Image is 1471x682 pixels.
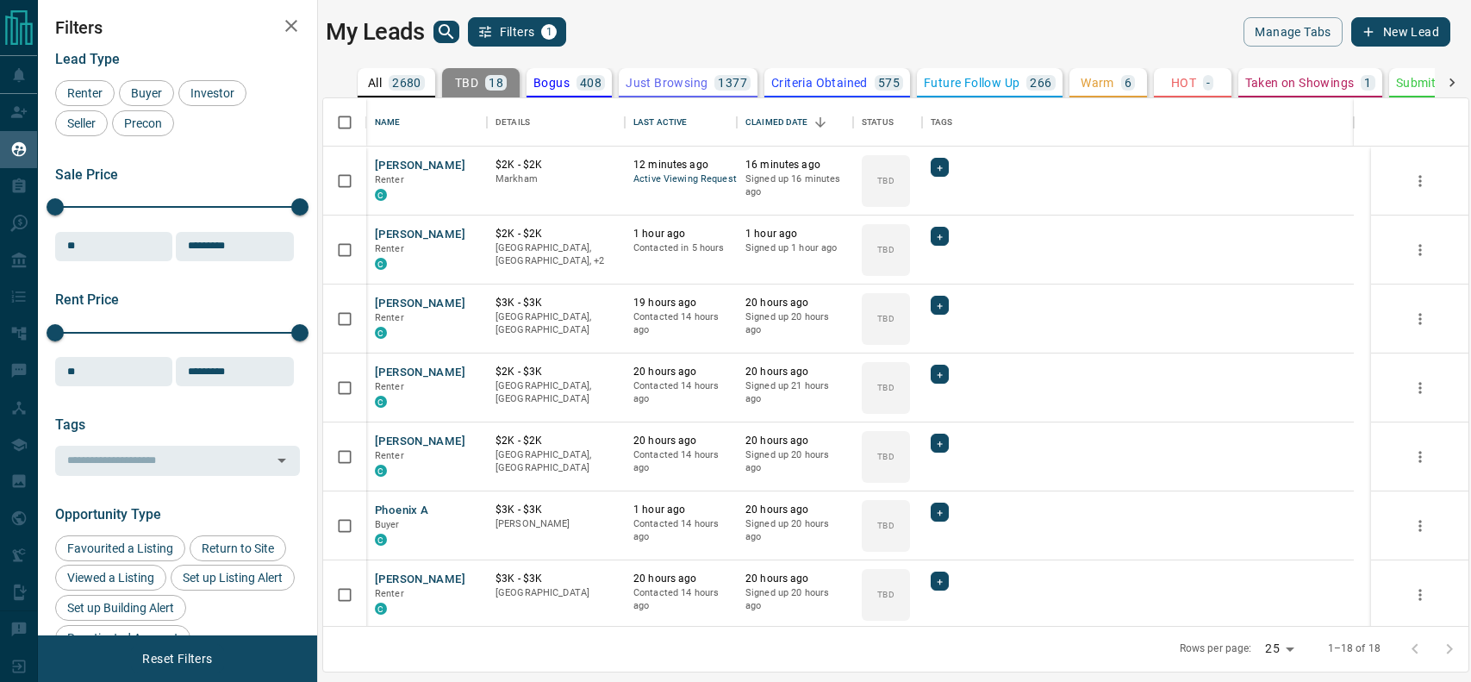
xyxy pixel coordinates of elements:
[937,297,943,314] span: +
[61,601,180,615] span: Set up Building Alert
[1364,77,1371,89] p: 1
[633,296,728,310] p: 19 hours ago
[745,434,845,448] p: 20 hours ago
[496,434,616,448] p: $2K - $2K
[877,519,894,532] p: TBD
[1407,444,1433,470] button: more
[61,541,179,555] span: Favourited a Listing
[877,450,894,463] p: TBD
[745,158,845,172] p: 16 minutes ago
[496,586,616,600] p: [GEOGRAPHIC_DATA]
[61,86,109,100] span: Renter
[633,586,728,613] p: Contacted 14 hours ago
[877,312,894,325] p: TBD
[1407,513,1433,539] button: more
[1328,641,1381,656] p: 1–18 of 18
[931,434,949,453] div: +
[931,296,949,315] div: +
[922,98,1354,147] div: Tags
[190,535,286,561] div: Return to Site
[1351,17,1450,47] button: New Lead
[112,110,174,136] div: Precon
[1407,306,1433,332] button: more
[375,450,404,461] span: Renter
[171,565,295,591] div: Set up Listing Alert
[533,77,570,89] p: Bogus
[433,21,459,43] button: search button
[745,586,845,613] p: Signed up 20 hours ago
[745,172,845,199] p: Signed up 16 minutes ago
[1125,77,1131,89] p: 6
[496,310,616,337] p: [GEOGRAPHIC_DATA], [GEOGRAPHIC_DATA]
[61,116,102,130] span: Seller
[496,448,616,475] p: [GEOGRAPHIC_DATA], [GEOGRAPHIC_DATA]
[55,625,190,651] div: Reactivated Account
[924,77,1019,89] p: Future Follow Up
[496,517,616,531] p: [PERSON_NAME]
[178,80,246,106] div: Investor
[392,77,421,89] p: 2680
[55,17,300,38] h2: Filters
[633,98,687,147] div: Last Active
[375,396,387,408] div: condos.ca
[877,381,894,394] p: TBD
[633,158,728,172] p: 12 minutes ago
[1081,77,1114,89] p: Warm
[1030,77,1051,89] p: 266
[745,517,845,544] p: Signed up 20 hours ago
[496,227,616,241] p: $2K - $2K
[633,379,728,406] p: Contacted 14 hours ago
[496,158,616,172] p: $2K - $2K
[368,77,382,89] p: All
[375,381,404,392] span: Renter
[61,571,160,585] span: Viewed a Listing
[745,365,845,379] p: 20 hours ago
[375,174,404,185] span: Renter
[931,572,949,591] div: +
[375,258,387,270] div: condos.ca
[937,228,943,245] span: +
[375,603,387,615] div: condos.ca
[633,434,728,448] p: 20 hours ago
[1171,77,1196,89] p: HOT
[633,365,728,379] p: 20 hours ago
[496,172,616,186] p: Markham
[375,158,465,174] button: [PERSON_NAME]
[1407,582,1433,608] button: more
[937,159,943,176] span: +
[633,572,728,586] p: 20 hours ago
[375,572,465,588] button: [PERSON_NAME]
[1243,17,1342,47] button: Manage Tabs
[878,77,900,89] p: 575
[1245,77,1355,89] p: Taken on Showings
[468,17,567,47] button: Filters1
[118,116,168,130] span: Precon
[633,448,728,475] p: Contacted 14 hours ago
[196,541,280,555] span: Return to Site
[745,296,845,310] p: 20 hours ago
[125,86,168,100] span: Buyer
[1407,237,1433,263] button: more
[375,243,404,254] span: Renter
[718,77,747,89] p: 1377
[937,573,943,590] span: +
[931,503,949,522] div: +
[745,227,845,241] p: 1 hour ago
[633,517,728,544] p: Contacted 14 hours ago
[496,296,616,310] p: $3K - $3K
[633,172,728,187] span: Active Viewing Request
[1407,375,1433,401] button: more
[633,227,728,241] p: 1 hour ago
[55,416,85,433] span: Tags
[375,296,465,312] button: [PERSON_NAME]
[55,535,185,561] div: Favourited a Listing
[745,98,808,147] div: Claimed Date
[1407,168,1433,194] button: more
[184,86,240,100] span: Investor
[131,644,223,673] button: Reset Filters
[375,327,387,339] div: condos.ca
[633,503,728,517] p: 1 hour ago
[745,379,845,406] p: Signed up 21 hours ago
[375,227,465,243] button: [PERSON_NAME]
[489,77,503,89] p: 18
